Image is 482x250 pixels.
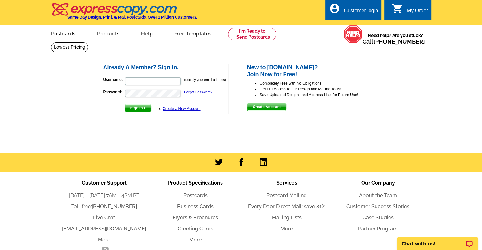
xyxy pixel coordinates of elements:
a: About the Team [359,192,397,198]
h2: Already A Member? Sign In. [103,64,228,71]
a: shopping_cart My Order [392,7,428,15]
a: Case Studies [363,215,394,221]
i: account_circle [329,3,340,14]
a: More [98,237,110,243]
a: More [280,226,293,232]
span: Sign In [125,104,151,112]
a: Help [131,26,163,40]
a: Free Templates [164,26,222,40]
a: Customer Success Stories [346,204,409,210]
a: Postcard Mailing [267,192,307,198]
a: Postcards [183,192,208,198]
a: account_circle Customer login [329,7,378,15]
h4: Same Day Design, Print, & Mail Postcards. Over 1 Million Customers. [67,15,197,20]
a: [EMAIL_ADDRESS][DOMAIN_NAME] [62,226,146,232]
img: help [344,25,363,43]
a: [PHONE_NUMBER] [92,204,137,210]
a: Live Chat [93,215,115,221]
label: Username: [103,77,125,82]
li: Toll-free: [59,203,150,210]
a: Create a New Account [163,107,200,111]
span: Call [363,38,425,45]
span: Our Company [361,180,395,186]
span: Services [276,180,297,186]
img: button-next-arrow-white.png [143,107,146,109]
label: Password: [103,89,125,95]
button: Sign In [125,104,151,112]
li: Completely Free with No Obligations! [260,81,380,86]
span: Need help? Are you stuck? [363,32,428,45]
div: My Order [407,8,428,17]
i: shopping_cart [392,3,403,14]
a: Business Cards [177,204,214,210]
button: Create Account [247,103,286,111]
div: or [159,106,200,112]
a: Products [87,26,130,40]
span: Product Specifications [168,180,223,186]
a: Greeting Cards [178,226,213,232]
span: Customer Support [82,180,127,186]
h2: New to [DOMAIN_NAME]? Join Now for Free! [247,64,380,78]
a: Partner Program [358,226,398,232]
iframe: LiveChat chat widget [393,230,482,250]
li: Get Full Access to our Design and Mailing Tools! [260,86,380,92]
a: Forgot Password? [184,90,212,94]
a: Every Door Direct Mail: save 81% [248,204,325,210]
a: More [189,237,202,243]
li: [DATE] - [DATE] 7AM - 4PM PT [59,192,150,199]
div: Customer login [344,8,378,17]
li: Save Uploaded Designs and Address Lists for Future Use! [260,92,380,98]
a: Postcards [41,26,86,40]
a: Mailing Lists [272,215,302,221]
small: (usually your email address) [184,78,226,82]
a: Flyers & Brochures [173,215,218,221]
a: [PHONE_NUMBER] [373,38,425,45]
a: Same Day Design, Print, & Mail Postcards. Over 1 Million Customers. [51,8,197,20]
